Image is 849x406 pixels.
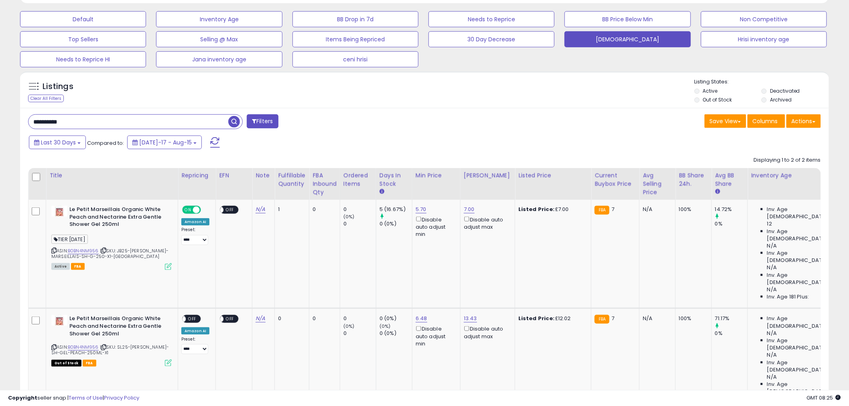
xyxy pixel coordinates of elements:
[715,220,747,227] div: 0%
[83,360,96,367] span: FBA
[695,78,829,86] p: Listing States:
[127,136,202,149] button: [DATE]-17 - Aug-15
[51,206,67,217] img: 41ea+GkXbOL._SL40_.jpg
[51,315,67,326] img: 41ea+GkXbOL._SL40_.jpg
[416,171,457,180] div: Min Price
[715,206,747,213] div: 14.72%
[429,11,554,27] button: Needs to Reprice
[156,31,282,47] button: Selling @ Max
[767,374,777,381] span: N/A
[643,315,669,322] div: N/A
[464,315,477,323] a: 13.43
[643,206,669,213] div: N/A
[767,206,841,220] span: Inv. Age [DEMOGRAPHIC_DATA]:
[715,188,720,195] small: Avg BB Share.
[156,51,282,67] button: Jana inventory age
[71,263,85,270] span: FBA
[518,315,585,322] div: £12.02
[380,171,409,188] div: Days In Stock
[278,315,303,322] div: 0
[703,96,732,103] label: Out of Stock
[51,344,169,356] span: | SKU: SL25-[PERSON_NAME]-SH-GEL-PEACH-250ML-X1
[767,228,841,242] span: Inv. Age [DEMOGRAPHIC_DATA]:
[343,171,373,188] div: Ordered Items
[87,139,124,147] span: Compared to:
[20,11,146,27] button: Default
[701,31,827,47] button: Hrisi inventory age
[69,206,167,230] b: Le Petit Marseillais Organic White Peach and Nectarine Extra Gentle Shower Gel 250ml
[343,323,355,329] small: (0%)
[767,220,772,227] span: 12
[68,344,99,351] a: B0BN4NM956
[416,325,454,347] div: Disable auto adjust min
[464,325,509,340] div: Disable auto adjust max
[767,315,841,329] span: Inv. Age [DEMOGRAPHIC_DATA]:
[8,394,139,402] div: seller snap | |
[51,206,172,269] div: ASIN:
[767,381,841,395] span: Inv. Age [DEMOGRAPHIC_DATA]-180:
[343,220,376,227] div: 0
[679,315,705,322] div: 100%
[224,207,237,213] span: OFF
[380,323,391,329] small: (0%)
[219,171,249,180] div: EFN
[754,156,821,164] div: Displaying 1 to 2 of 2 items
[181,227,209,245] div: Preset:
[380,315,412,322] div: 0 (0%)
[747,114,785,128] button: Columns
[767,359,841,374] span: Inv. Age [DEMOGRAPHIC_DATA]:
[278,206,303,213] div: 1
[256,205,265,213] a: N/A
[186,316,199,323] span: OFF
[139,138,192,146] span: [DATE]-17 - Aug-15
[104,394,139,402] a: Privacy Policy
[518,205,555,213] b: Listed Price:
[786,114,821,128] button: Actions
[380,206,412,213] div: 5 (16.67%)
[28,95,64,102] div: Clear All Filters
[705,114,746,128] button: Save View
[313,315,334,322] div: 0
[69,394,103,402] a: Terms of Use
[200,207,213,213] span: OFF
[565,11,691,27] button: BB Price Below Min
[770,96,792,103] label: Archived
[20,31,146,47] button: Top Sellers
[753,117,778,125] span: Columns
[380,330,412,337] div: 0 (0%)
[181,218,209,225] div: Amazon AI
[595,315,609,324] small: FBA
[429,31,554,47] button: 30 Day Decrease
[518,206,585,213] div: £7.00
[611,205,614,213] span: 7
[292,11,418,27] button: BB Drop in 7d
[767,264,777,271] span: N/A
[595,171,636,188] div: Current Buybox Price
[807,394,841,402] span: 2025-09-15 08:25 GMT
[256,171,271,180] div: Note
[343,206,376,213] div: 0
[224,316,237,323] span: OFF
[278,171,306,188] div: Fulfillable Quantity
[51,235,88,244] span: TIER [DATE]
[183,207,193,213] span: ON
[313,171,337,197] div: FBA inbound Qty
[380,188,384,195] small: Days In Stock.
[68,248,99,254] a: B0BN4NM956
[518,171,588,180] div: Listed Price
[679,206,705,213] div: 100%
[416,315,427,323] a: 6.48
[43,81,73,92] h5: Listings
[343,315,376,322] div: 0
[565,31,691,47] button: [DEMOGRAPHIC_DATA]
[770,87,800,94] label: Deactivated
[292,51,418,67] button: ceni hrisi
[247,114,278,128] button: Filters
[464,215,509,231] div: Disable auto adjust max
[29,136,86,149] button: Last 30 Days
[181,327,209,335] div: Amazon AI
[611,315,614,322] span: 7
[416,215,454,238] div: Disable auto adjust min
[181,337,209,355] div: Preset:
[643,171,672,197] div: Avg Selling Price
